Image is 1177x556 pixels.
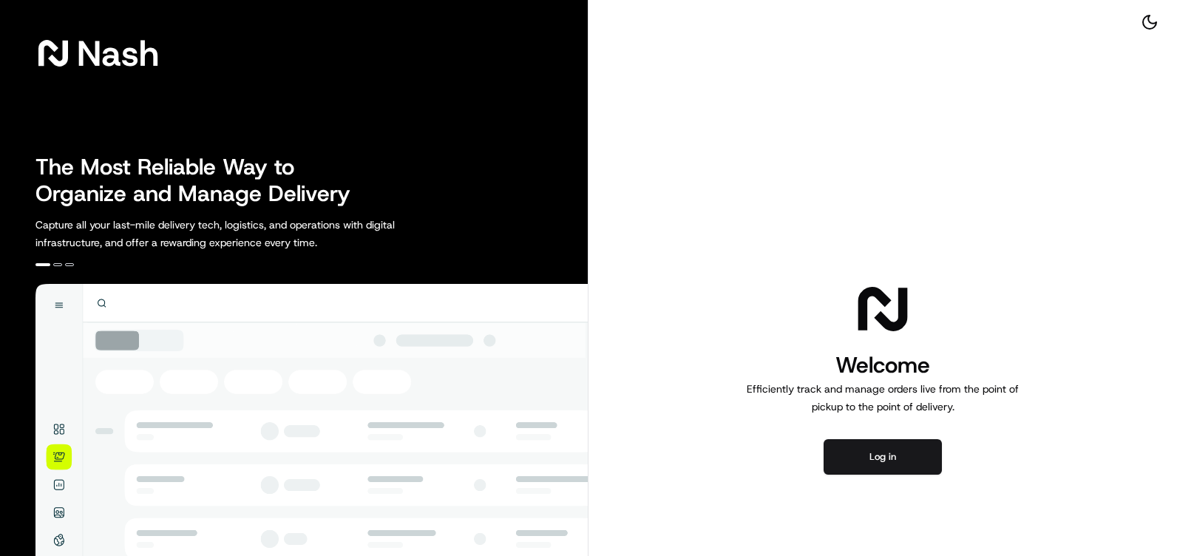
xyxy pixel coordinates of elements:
[741,380,1025,416] p: Efficiently track and manage orders live from the point of pickup to the point of delivery.
[824,439,942,475] button: Log in
[35,154,367,207] h2: The Most Reliable Way to Organize and Manage Delivery
[35,216,461,251] p: Capture all your last-mile delivery tech, logistics, and operations with digital infrastructure, ...
[77,38,159,68] span: Nash
[741,350,1025,380] h1: Welcome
